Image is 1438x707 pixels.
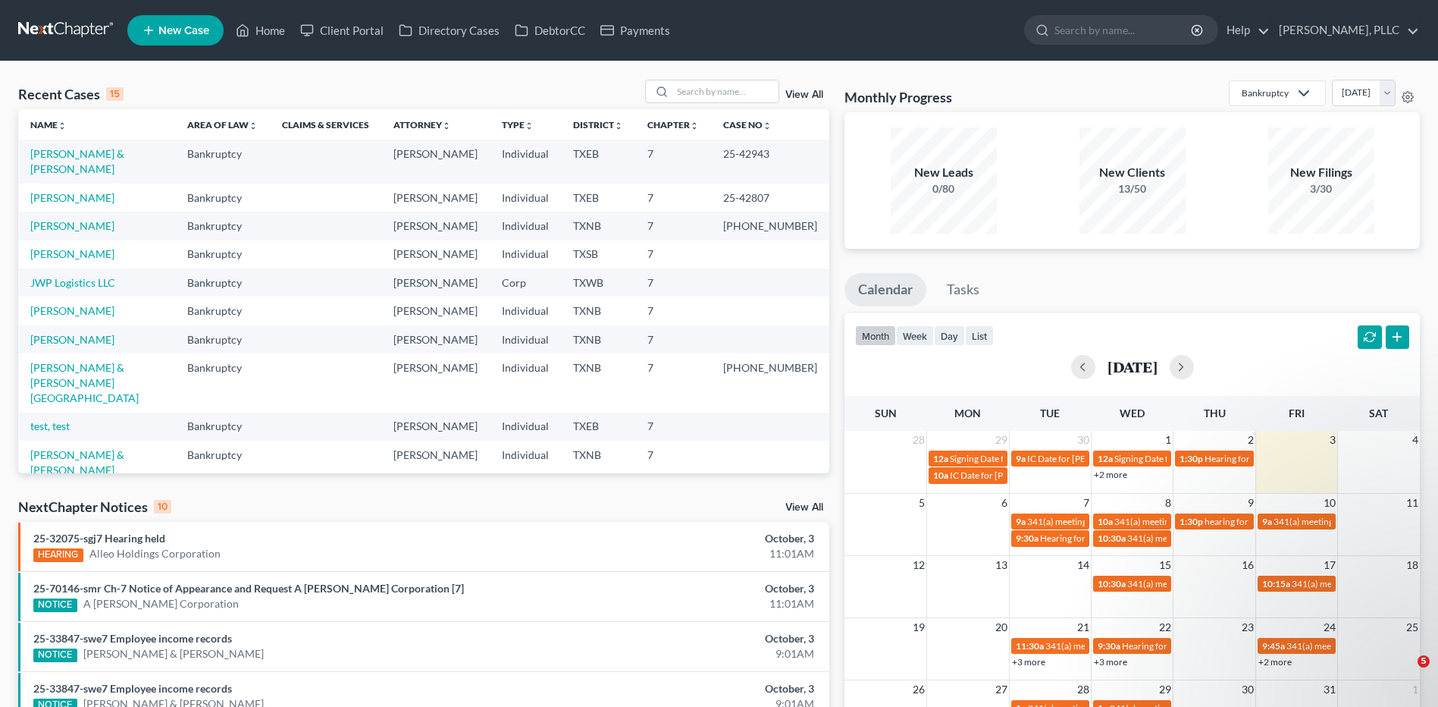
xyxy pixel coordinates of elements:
[564,681,814,696] div: October, 3
[33,649,77,662] div: NOTICE
[490,325,561,353] td: Individual
[381,441,490,484] td: [PERSON_NAME]
[381,212,490,240] td: [PERSON_NAME]
[933,273,993,306] a: Tasks
[1040,533,1158,544] span: Hearing for [PERSON_NAME]
[175,140,270,183] td: Bankruptcy
[490,184,561,212] td: Individual
[891,164,997,181] div: New Leads
[564,581,814,596] div: October, 3
[490,269,561,297] td: Corp
[525,121,534,130] i: unfold_more
[950,453,1086,464] span: Signing Date for [PERSON_NAME]
[711,212,829,240] td: [PHONE_NUMBER]
[1271,17,1419,44] a: [PERSON_NAME], PLLC
[30,361,139,404] a: [PERSON_NAME] & [PERSON_NAME][GEOGRAPHIC_DATA]
[911,680,926,699] span: 26
[635,441,711,484] td: 7
[490,212,561,240] td: Individual
[635,297,711,325] td: 7
[855,325,896,346] button: month
[30,191,114,204] a: [PERSON_NAME]
[711,353,829,412] td: [PHONE_NUMBER]
[950,470,1066,481] span: IC Date for [PERSON_NAME]
[564,546,814,561] div: 11:01AM
[763,121,772,130] i: unfold_more
[875,407,897,419] span: Sun
[635,413,711,441] td: 7
[175,240,270,269] td: Bankruptcy
[502,119,534,130] a: Typeunfold_more
[564,531,814,546] div: October, 3
[381,413,490,441] td: [PERSON_NAME]
[933,470,948,481] span: 10a
[83,596,239,611] a: A [PERSON_NAME] Corporation
[30,276,115,289] a: JWP Logistics LLC
[635,353,711,412] td: 7
[1000,494,1009,512] span: 6
[1127,533,1274,544] span: 341(a) meeting for [PERSON_NAME]
[1098,640,1120,652] span: 9:30a
[635,325,711,353] td: 7
[933,453,948,464] span: 12a
[175,353,270,412] td: Bankruptcy
[249,121,258,130] i: unfold_more
[1268,181,1374,196] div: 3/30
[1098,453,1113,464] span: 12a
[561,325,635,353] td: TXNB
[58,121,67,130] i: unfold_more
[1094,469,1127,480] a: +2 more
[785,502,823,513] a: View All
[1098,533,1126,544] span: 10:30a
[891,181,997,196] div: 0/80
[573,119,623,130] a: Districtunfold_more
[561,184,635,212] td: TXEB
[381,184,490,212] td: [PERSON_NAME]
[911,431,926,449] span: 28
[89,546,221,561] a: Alleo Holdings Corporation
[30,219,114,232] a: [PERSON_NAME]
[1027,516,1173,527] span: 341(a) meeting for [PERSON_NAME]
[30,119,67,130] a: Nameunfold_more
[1079,164,1186,181] div: New Clients
[442,121,451,130] i: unfold_more
[561,297,635,325] td: TXNB
[896,325,934,346] button: week
[844,88,952,106] h3: Monthly Progress
[381,353,490,412] td: [PERSON_NAME]
[1219,17,1270,44] a: Help
[635,140,711,183] td: 7
[33,548,83,562] div: HEARING
[381,269,490,297] td: [PERSON_NAME]
[1127,578,1346,589] span: 341(a) meeting for [PERSON_NAME] [PERSON_NAME]
[723,119,772,130] a: Case Nounfold_more
[561,212,635,240] td: TXNB
[30,247,114,260] a: [PERSON_NAME]
[911,618,926,636] span: 19
[1082,494,1091,512] span: 7
[911,556,926,574] span: 12
[564,596,814,611] div: 11:01AM
[106,87,124,101] div: 15
[564,631,814,646] div: October, 3
[994,556,1009,574] span: 13
[175,184,270,212] td: Bankruptcy
[672,80,779,102] input: Search by name...
[83,646,264,661] a: [PERSON_NAME] & [PERSON_NAME]
[1016,516,1026,527] span: 9a
[33,632,232,645] a: 25-33847-swe7 Employee income records
[1098,516,1113,527] span: 10a
[293,17,391,44] a: Client Portal
[33,599,77,612] div: NOTICE
[1114,453,1250,464] span: Signing Date for [PERSON_NAME]
[1076,556,1091,574] span: 14
[1012,656,1045,668] a: +3 more
[711,184,829,212] td: 25-42807
[1107,359,1158,375] h2: [DATE]
[635,212,711,240] td: 7
[635,269,711,297] td: 7
[1045,640,1229,652] span: 341(a) meeting for Crescent [PERSON_NAME]
[490,297,561,325] td: Individual
[393,119,451,130] a: Attorneyunfold_more
[490,140,561,183] td: Individual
